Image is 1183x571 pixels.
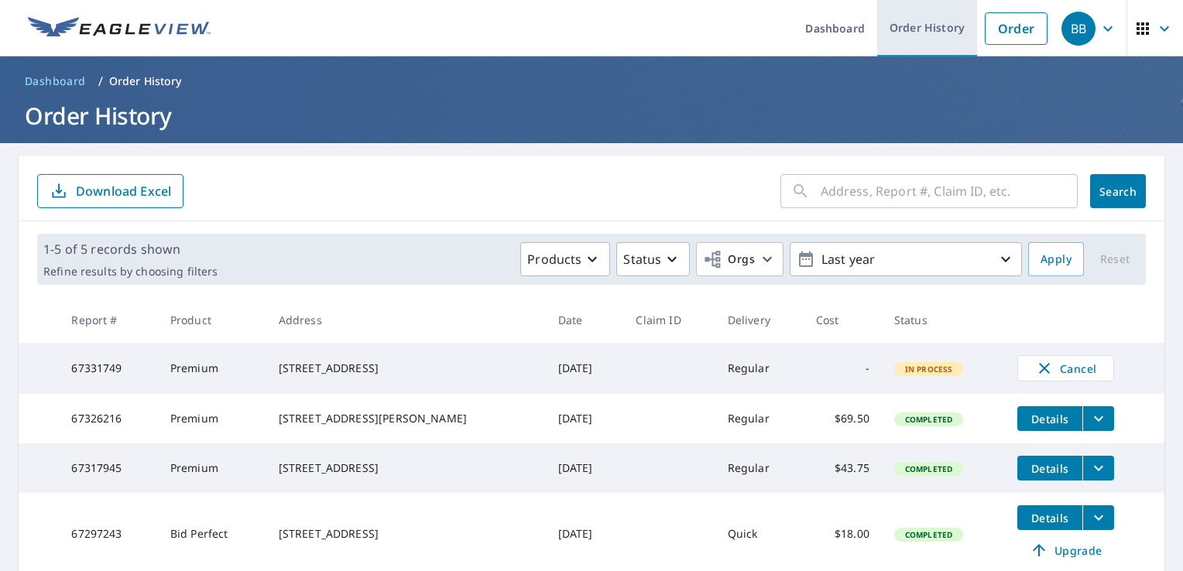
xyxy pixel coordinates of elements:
[546,297,624,343] th: Date
[1028,242,1084,276] button: Apply
[1034,359,1098,378] span: Cancel
[158,394,266,443] td: Premium
[896,414,962,425] span: Completed
[1082,505,1114,530] button: filesDropdownBtn-67297243
[1017,355,1114,381] button: Cancel
[804,297,882,343] th: Cost
[985,12,1048,45] a: Order
[76,183,171,200] p: Download Excel
[59,443,157,493] td: 67317945
[279,411,533,426] div: [STREET_ADDRESS][PERSON_NAME]
[815,246,996,273] p: Last year
[623,250,661,268] p: Status
[715,394,804,443] td: Regular
[896,364,962,374] span: In Process
[37,174,183,208] button: Download Excel
[715,443,804,493] td: Regular
[696,242,784,276] button: Orgs
[623,297,715,343] th: Claim ID
[1027,511,1073,525] span: Details
[1017,538,1114,562] a: Upgrade
[1017,456,1082,480] button: detailsBtn-67317945
[279,361,533,376] div: [STREET_ADDRESS]
[1041,250,1072,269] span: Apply
[25,74,86,89] span: Dashboard
[59,297,157,343] th: Report #
[546,443,624,493] td: [DATE]
[1017,505,1082,530] button: detailsBtn-67297243
[804,443,882,493] td: $43.75
[804,394,882,443] td: $69.50
[28,17,211,40] img: EV Logo
[1102,184,1133,199] span: Search
[1017,406,1082,431] button: detailsBtn-67326216
[715,343,804,394] td: Regular
[279,526,533,542] div: [STREET_ADDRESS]
[527,250,581,268] p: Products
[546,394,624,443] td: [DATE]
[43,240,218,258] p: 1-5 of 5 records shown
[715,297,804,343] th: Delivery
[266,297,546,343] th: Address
[703,250,755,269] span: Orgs
[1082,406,1114,431] button: filesDropdownBtn-67326216
[1082,456,1114,480] button: filesDropdownBtn-67317945
[109,74,182,89] p: Order History
[821,169,1078,213] input: Address, Report #, Claim ID, etc.
[19,69,1164,94] nav: breadcrumb
[59,343,157,394] td: 67331749
[1027,541,1105,559] span: Upgrade
[1027,461,1073,476] span: Details
[1090,174,1146,208] button: Search
[59,394,157,443] td: 67326216
[896,463,962,474] span: Completed
[98,72,103,91] li: /
[546,343,624,394] td: [DATE]
[790,242,1022,276] button: Last year
[19,69,92,94] a: Dashboard
[158,343,266,394] td: Premium
[158,443,266,493] td: Premium
[804,343,882,394] td: -
[896,529,962,540] span: Completed
[520,242,610,276] button: Products
[19,100,1164,132] h1: Order History
[882,297,1005,343] th: Status
[1061,12,1096,46] div: BB
[1027,412,1073,426] span: Details
[616,242,690,276] button: Status
[279,460,533,476] div: [STREET_ADDRESS]
[43,265,218,279] p: Refine results by choosing filters
[158,297,266,343] th: Product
